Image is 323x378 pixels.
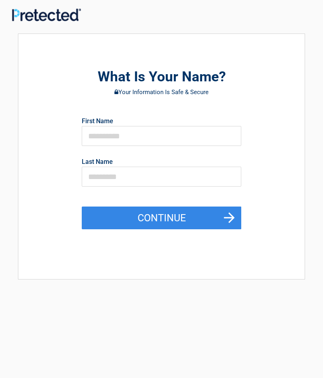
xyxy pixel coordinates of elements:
label: First Name [82,118,113,124]
button: Continue [82,207,241,230]
h2: What Is Your Name? [22,68,301,87]
label: Last Name [82,159,113,165]
h3: Your Information Is Safe & Secure [22,89,301,95]
img: Main Logo [12,8,81,21]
